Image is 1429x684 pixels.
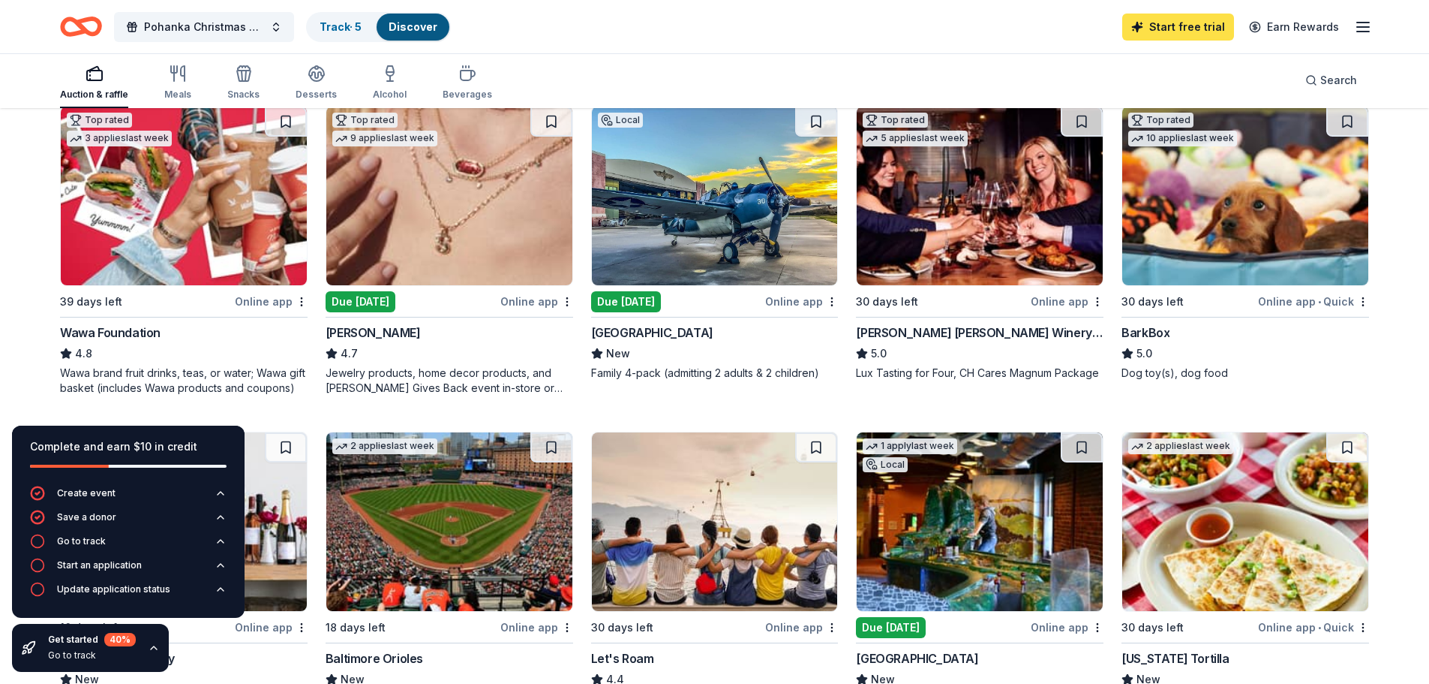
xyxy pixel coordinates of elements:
[1122,14,1234,41] a: Start free trial
[60,324,161,342] div: Wawa Foundation
[1136,345,1152,363] span: 5.0
[1121,106,1369,381] a: Image for BarkBoxTop rated10 applieslast week30 days leftOnline app•QuickBarkBox5.0Dog toy(s), do...
[332,113,398,128] div: Top rated
[332,131,437,146] div: 9 applies last week
[1318,622,1321,634] span: •
[765,618,838,637] div: Online app
[57,511,116,523] div: Save a donor
[591,106,839,381] a: Image for Military Aviation MuseumLocalDue [DATE]Online app[GEOGRAPHIC_DATA]NewFamily 4-pack (adm...
[591,324,713,342] div: [GEOGRAPHIC_DATA]
[57,583,170,595] div: Update application status
[326,324,421,342] div: [PERSON_NAME]
[227,89,260,101] div: Snacks
[326,291,395,312] div: Due [DATE]
[326,619,386,637] div: 18 days left
[856,293,918,311] div: 30 days left
[235,618,308,637] div: Online app
[863,457,908,472] div: Local
[871,345,887,363] span: 5.0
[857,432,1103,611] img: Image for Amazement Square
[856,617,926,638] div: Due [DATE]
[75,345,92,363] span: 4.8
[306,12,451,42] button: Track· 5Discover
[591,366,839,381] div: Family 4-pack (admitting 2 adults & 2 children)
[863,131,968,146] div: 5 applies last week
[591,291,661,312] div: Due [DATE]
[1121,366,1369,381] div: Dog toy(s), dog food
[57,535,106,547] div: Go to track
[30,438,227,456] div: Complete and earn $10 in credit
[1122,107,1368,285] img: Image for BarkBox
[1121,293,1184,311] div: 30 days left
[598,113,643,128] div: Local
[1293,65,1369,95] button: Search
[500,292,573,311] div: Online app
[591,619,653,637] div: 30 days left
[1121,649,1229,667] div: [US_STATE] Tortilla
[1258,292,1369,311] div: Online app Quick
[1318,296,1321,308] span: •
[856,649,978,667] div: [GEOGRAPHIC_DATA]
[326,649,423,667] div: Baltimore Orioles
[144,18,264,36] span: Pohanka Christmas Tree Auction
[373,59,407,108] button: Alcohol
[67,113,132,128] div: Top rated
[30,534,227,558] button: Go to track
[332,438,437,454] div: 2 applies last week
[60,106,308,396] a: Image for Wawa FoundationTop rated3 applieslast week39 days leftOnline appWawa Foundation4.8Wawa ...
[296,59,337,108] button: Desserts
[863,113,928,128] div: Top rated
[856,106,1103,381] a: Image for Cooper's Hawk Winery and RestaurantsTop rated5 applieslast week30 days leftOnline app[P...
[1121,619,1184,637] div: 30 days left
[1258,618,1369,637] div: Online app Quick
[164,59,191,108] button: Meals
[857,107,1103,285] img: Image for Cooper's Hawk Winery and Restaurants
[57,559,142,571] div: Start an application
[30,486,227,510] button: Create event
[500,618,573,637] div: Online app
[67,131,172,146] div: 3 applies last week
[60,366,308,396] div: Wawa brand fruit drinks, teas, or water; Wawa gift basket (includes Wawa products and coupons)
[164,89,191,101] div: Meals
[60,9,102,44] a: Home
[227,59,260,108] button: Snacks
[1320,71,1357,89] span: Search
[326,106,573,396] a: Image for Kendra ScottTop rated9 applieslast weekDue [DATE]Online app[PERSON_NAME]4.7Jewelry prod...
[1122,432,1368,611] img: Image for California Tortilla
[1128,131,1237,146] div: 10 applies last week
[856,324,1103,342] div: [PERSON_NAME] [PERSON_NAME] Winery and Restaurants
[1128,438,1233,454] div: 2 applies last week
[114,12,294,42] button: Pohanka Christmas Tree Auction
[57,487,116,499] div: Create event
[863,438,957,454] div: 1 apply last week
[30,510,227,534] button: Save a donor
[373,89,407,101] div: Alcohol
[30,558,227,582] button: Start an application
[592,432,838,611] img: Image for Let's Roam
[235,292,308,311] div: Online app
[326,107,572,285] img: Image for Kendra Scott
[1240,14,1348,41] a: Earn Rewards
[592,107,838,285] img: Image for Military Aviation Museum
[443,59,492,108] button: Beverages
[389,20,437,33] a: Discover
[1128,113,1193,128] div: Top rated
[326,432,572,611] img: Image for Baltimore Orioles
[48,633,136,646] div: Get started
[443,89,492,101] div: Beverages
[591,649,654,667] div: Let's Roam
[856,366,1103,381] div: Lux Tasting for Four, CH Cares Magnum Package
[1121,324,1169,342] div: BarkBox
[30,582,227,606] button: Update application status
[60,293,122,311] div: 39 days left
[765,292,838,311] div: Online app
[104,633,136,646] div: 40 %
[60,59,128,108] button: Auction & raffle
[61,107,307,285] img: Image for Wawa Foundation
[341,345,358,363] span: 4.7
[48,649,136,661] div: Go to track
[326,366,573,396] div: Jewelry products, home decor products, and [PERSON_NAME] Gives Back event in-store or online (or ...
[296,89,337,101] div: Desserts
[320,20,362,33] a: Track· 5
[1031,618,1103,637] div: Online app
